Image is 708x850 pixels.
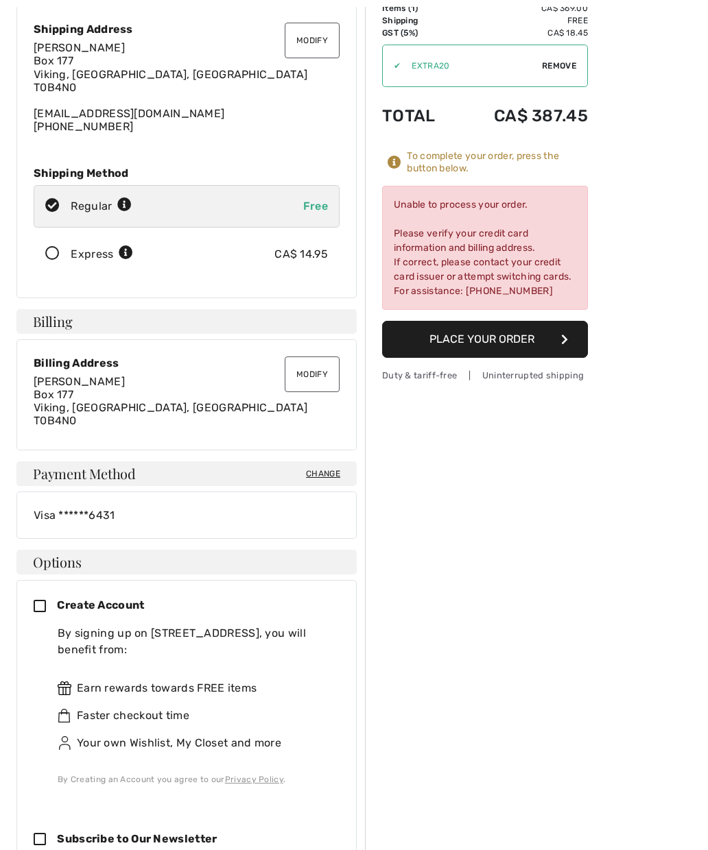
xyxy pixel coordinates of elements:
[34,375,125,388] span: [PERSON_NAME]
[401,45,542,86] input: Promo code
[34,23,340,36] div: Shipping Address
[303,199,328,212] span: Free
[58,625,329,658] div: By signing up on [STREET_ADDRESS], you will benefit from:
[382,321,588,358] button: Place Your Order
[285,23,340,58] button: Modify
[456,27,588,39] td: CA$ 18.45
[58,680,329,696] div: Earn rewards towards FREE items
[382,93,456,139] td: Total
[58,707,329,724] div: Faster checkout time
[71,246,133,263] div: Express
[411,3,415,13] span: 1
[382,14,456,27] td: Shipping
[225,775,283,784] a: Privacy Policy
[383,60,401,72] div: ✔
[16,550,357,574] h4: Options
[382,369,588,382] div: Duty & tariff-free | Uninterrupted shipping
[456,93,588,139] td: CA$ 387.45
[407,150,588,175] div: To complete your order, press the button below.
[382,27,456,39] td: GST (5%)
[34,120,133,133] a: [PHONE_NUMBER]
[58,709,71,722] img: faster.svg
[57,598,144,611] span: Create Account
[33,315,72,328] span: Billing
[58,773,329,786] div: By Creating an Account you agree to our .
[306,467,340,480] span: Change
[58,736,71,750] img: ownWishlist.svg
[34,41,125,54] span: [PERSON_NAME]
[274,246,328,263] div: CA$ 14.95
[34,41,340,133] div: [EMAIL_ADDRESS][DOMAIN_NAME]
[542,60,576,72] span: Remove
[34,167,340,180] div: Shipping Method
[382,186,588,310] div: Unable to process your order. Please verify your credit card information and billing address. If ...
[57,832,217,845] span: Subscribe to Our Newsletter
[58,681,71,695] img: rewards.svg
[285,356,340,392] button: Modify
[33,467,136,481] span: Payment Method
[34,356,340,369] div: Billing Address
[34,388,307,427] span: Box 177 Viking, [GEOGRAPHIC_DATA], [GEOGRAPHIC_DATA] T0B4N0
[382,2,456,14] td: Items ( )
[456,14,588,27] td: Free
[58,735,329,751] div: Your own Wishlist, My Closet and more
[71,198,132,215] div: Regular
[456,2,588,14] td: CA$ 369.00
[34,54,307,93] span: Box 177 Viking, [GEOGRAPHIC_DATA], [GEOGRAPHIC_DATA] T0B4N0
